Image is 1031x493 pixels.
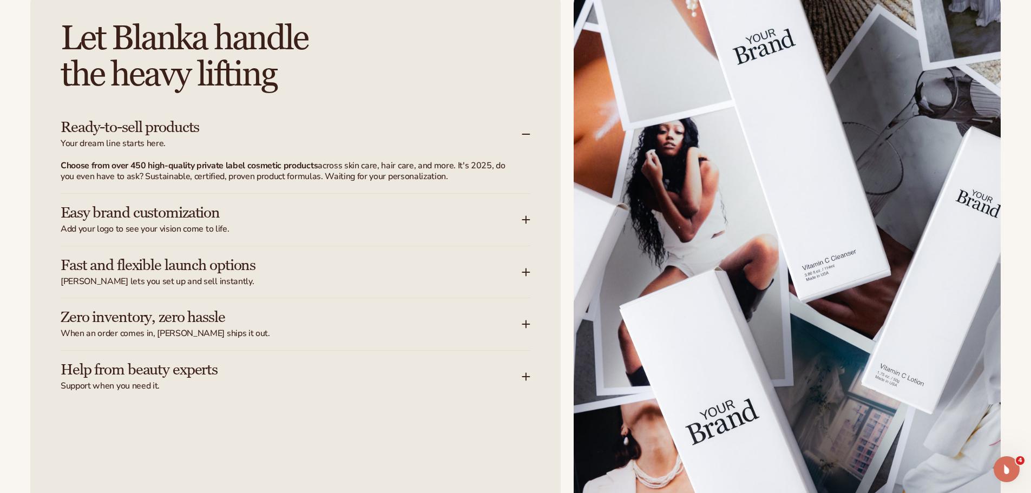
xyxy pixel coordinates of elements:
[994,456,1020,482] iframe: Intercom live chat
[61,21,530,93] h2: Let Blanka handle the heavy lifting
[61,257,489,274] h3: Fast and flexible launch options
[61,309,489,326] h3: Zero inventory, zero hassle
[61,276,522,287] span: [PERSON_NAME] lets you set up and sell instantly.
[61,361,489,378] h3: Help from beauty experts
[61,380,522,392] span: Support when you need it.
[1016,456,1025,465] span: 4
[61,160,517,183] p: across skin care, hair care, and more. It's 2025, do you even have to ask? Sustainable, certified...
[61,205,489,221] h3: Easy brand customization
[61,328,522,339] span: When an order comes in, [PERSON_NAME] ships it out.
[61,138,522,149] span: Your dream line starts here.
[61,160,318,172] strong: Choose from over 450 high-quality private label cosmetic products
[61,119,489,136] h3: Ready-to-sell products
[61,224,522,235] span: Add your logo to see your vision come to life.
